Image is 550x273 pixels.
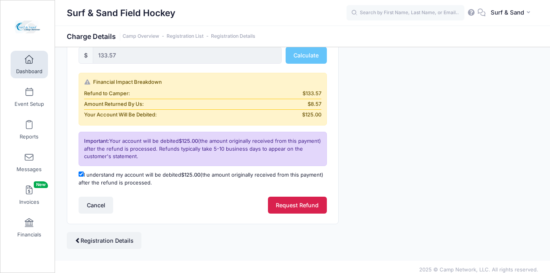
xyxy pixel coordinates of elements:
a: Registration List [167,33,203,39]
div: $ [79,47,93,64]
h1: Surf & Sand Field Hockey [67,4,175,22]
span: Dashboard [16,68,42,75]
span: $125.00 [179,138,198,144]
a: Financials [11,214,48,242]
span: Your Account Will Be Debited: [84,111,157,119]
span: Financials [17,231,41,238]
div: Your account will be debited (the amount originally received from this payment) after the refund ... [79,132,326,166]
span: Reports [20,133,38,140]
a: Reports [11,116,48,144]
label: I understand my account will be debited (the amount originally received from this payment) after ... [79,171,326,186]
a: Surf & Sand Field Hockey [0,8,55,46]
a: Registration Details [211,33,255,39]
span: New [34,181,48,188]
a: Camp Overview [123,33,159,39]
span: $125.00 [181,172,200,178]
span: Important: [84,138,109,144]
a: Messages [11,149,48,176]
button: Cancel [79,197,113,214]
span: $8.57 [308,100,321,108]
span: $133.57 [302,90,321,98]
span: Event Setup [15,101,44,107]
img: Surf & Sand Field Hockey [13,12,43,42]
input: 0.00 [93,47,282,64]
span: Refund to Camper: [84,90,130,98]
a: Dashboard [11,51,48,78]
span: 2025 © Camp Network, LLC. All rights reserved. [419,266,538,273]
span: Surf & Sand [491,8,524,17]
h1: Charge Details [67,32,255,41]
span: Invoices [19,199,39,205]
input: Search by First Name, Last Name, or Email... [346,5,464,21]
a: Event Setup [11,83,48,111]
a: InvoicesNew [11,181,48,209]
input: I understand my account will be debited$125.00(the amount originally received from this payment) ... [79,172,84,177]
button: Surf & Sand [486,4,538,22]
span: Amount Returned By Us: [84,100,144,108]
button: Request Refund [268,197,327,214]
a: Registration Details [67,232,141,249]
span: Messages [16,166,42,173]
span: $125.00 [302,111,321,119]
div: Financial Impact Breakdown [84,78,321,86]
